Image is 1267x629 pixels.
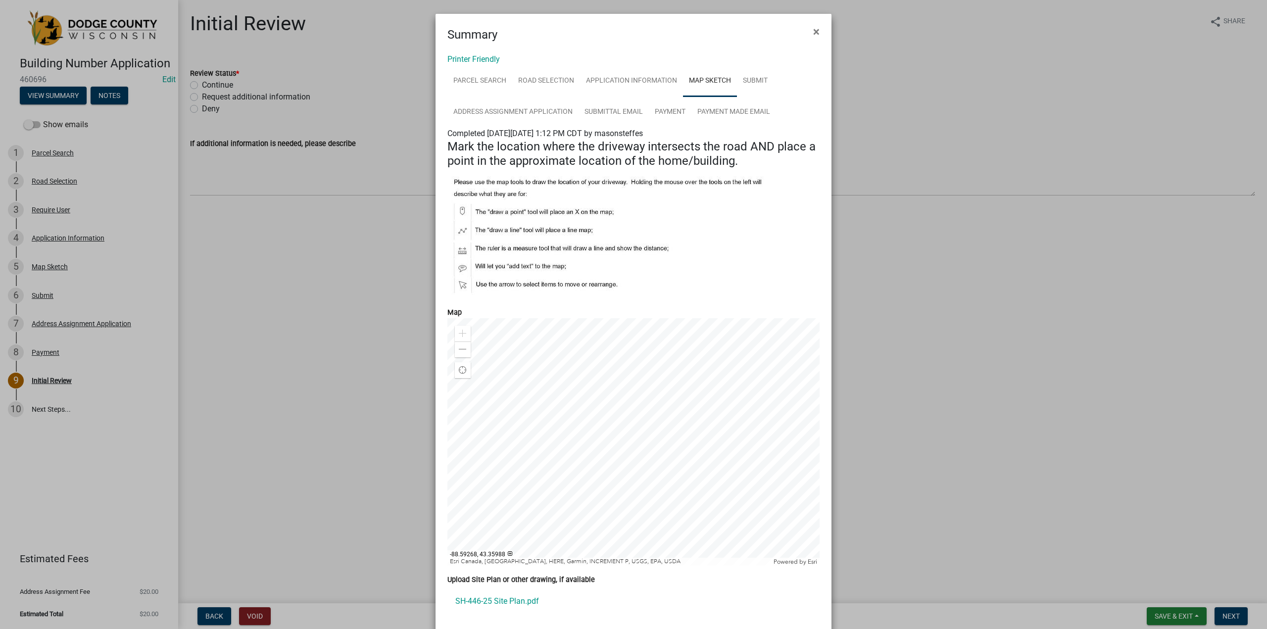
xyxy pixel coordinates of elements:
[455,326,471,341] div: Zoom in
[813,25,820,39] span: ×
[580,65,683,97] a: Application Information
[447,97,579,128] a: Address Assignment Application
[805,18,828,46] button: Close
[808,558,817,565] a: Esri
[447,140,820,168] h4: Mark the location where the driveway intersects the road AND place a point in the approximate loc...
[737,65,774,97] a: Submit
[771,558,820,566] div: Powered by
[447,54,500,64] a: Printer Friendly
[691,97,776,128] a: Payment Made Email
[579,97,649,128] a: Submittal Email
[447,172,764,298] img: map_tools_help-sm_24441579-28a2-454c-9132-f70407ae53ac.jpg
[447,309,462,316] label: Map
[447,589,820,613] a: SH-446-25 Site Plan.pdf
[447,558,771,566] div: Esri Canada, [GEOGRAPHIC_DATA], HERE, Garmin, INCREMENT P, USGS, EPA, USDA
[447,129,643,138] span: Completed [DATE][DATE] 1:12 PM CDT by masonsteffes
[447,577,595,583] label: Upload Site Plan or other drawing, if available
[512,65,580,97] a: Road Selection
[447,26,497,44] h4: Summary
[455,362,471,378] div: Find my location
[455,341,471,357] div: Zoom out
[683,65,737,97] a: Map Sketch
[447,65,512,97] a: Parcel Search
[649,97,691,128] a: Payment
